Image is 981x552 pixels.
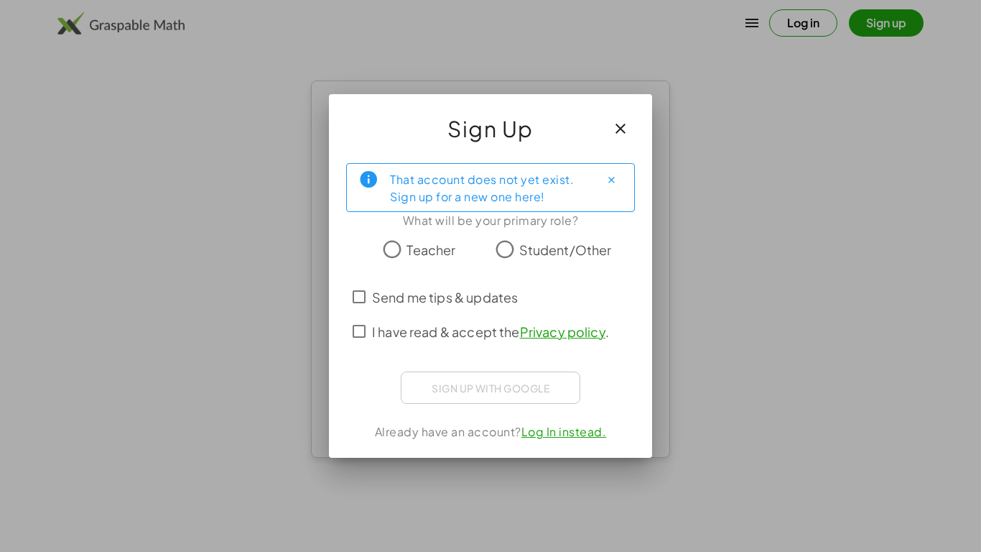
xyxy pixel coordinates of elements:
[346,423,635,441] div: Already have an account?
[520,323,605,340] a: Privacy policy
[519,240,612,259] span: Student/Other
[521,424,607,439] a: Log In instead.
[390,170,588,206] div: That account does not yet exist. Sign up for a new one here!
[406,240,455,259] span: Teacher
[600,168,623,191] button: Close
[372,287,518,307] span: Send me tips & updates
[447,111,534,146] span: Sign Up
[346,212,635,229] div: What will be your primary role?
[372,322,609,341] span: I have read & accept the .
